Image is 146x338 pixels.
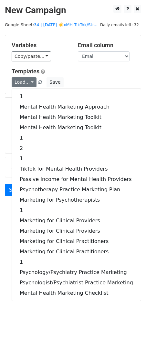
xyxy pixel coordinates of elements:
[12,91,141,102] a: 1
[12,216,141,226] a: Marketing for Clinical Providers
[12,112,141,122] a: Mental Health Marketing Toolkit
[12,164,141,174] a: TikTok for Mental Health Providers
[12,288,141,298] a: Mental Health Marketing Checklist
[12,257,141,267] a: 1
[12,278,141,288] a: Psychologist/Psychiatrist Practice Marketing
[47,77,63,87] button: Save
[12,42,68,49] h5: Variables
[12,133,141,143] a: 1
[5,5,141,16] h2: New Campaign
[12,102,141,112] a: Mental Health Marketing Approach
[12,247,141,257] a: Marketing for Clinical Practitioners
[12,195,141,205] a: Marketing for Psychotherapists
[34,22,98,27] a: 34 | [DATE] ☀️xMH TikTok/Str...
[12,205,141,216] a: 1
[12,236,141,247] a: Marketing for Clinical Practitioners
[12,122,141,133] a: Mental Health Marketing Toolkit
[78,42,134,49] h5: Email column
[12,267,141,278] a: Psychology/Psychiatry Practice Marketing
[12,68,39,75] a: Templates
[12,174,141,185] a: Passive Income for Mental Health Providers
[12,143,141,153] a: 2
[12,153,141,164] a: 1
[12,77,36,87] a: Load...
[98,21,141,28] span: Daily emails left: 32
[98,22,141,27] a: Daily emails left: 32
[12,226,141,236] a: Marketing for Clinical Providers
[12,51,51,61] a: Copy/paste...
[5,184,26,196] a: Send
[5,22,98,27] small: Google Sheet:
[114,307,146,338] iframe: Chat Widget
[12,185,141,195] a: Psychotherapy Practice Marketing Plan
